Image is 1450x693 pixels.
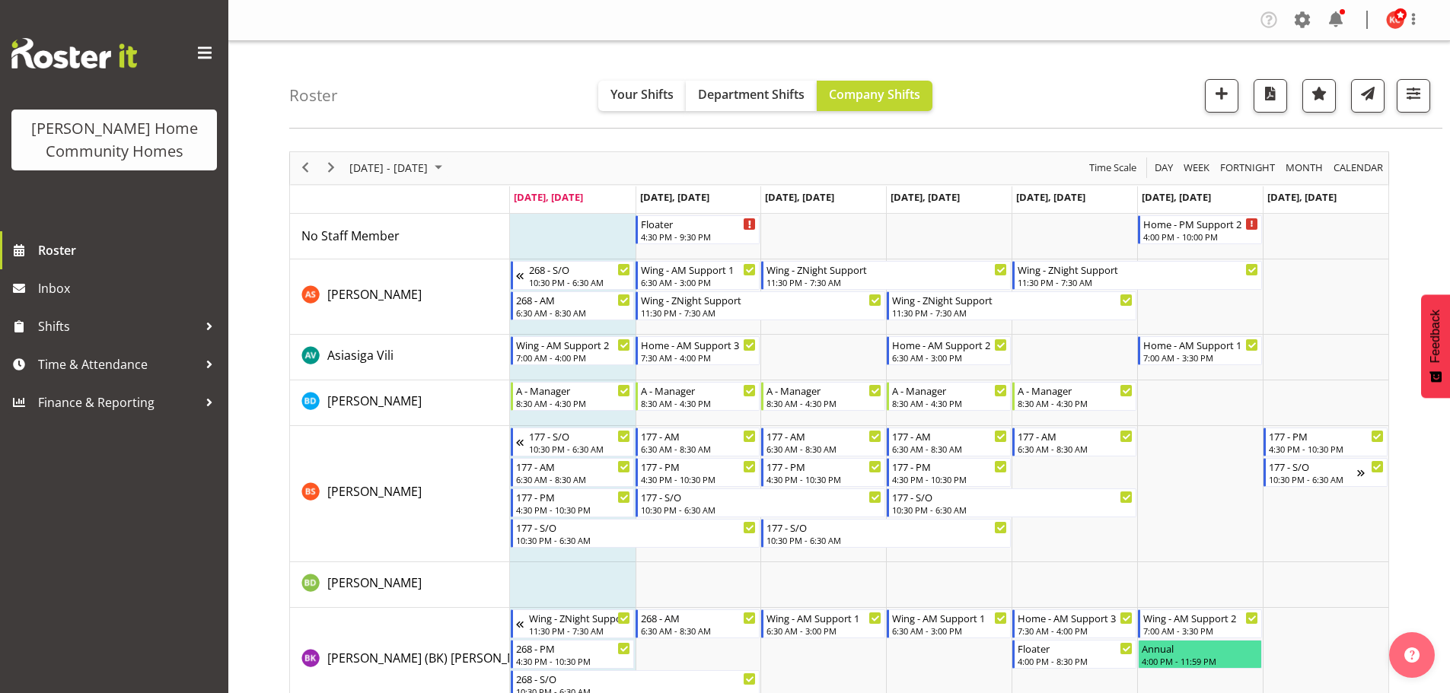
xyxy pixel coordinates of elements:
div: Brijesh (BK) Kachhadiya"s event - Wing - AM Support 1 Begin From Wednesday, August 13, 2025 at 6:... [761,609,885,638]
div: 6:30 AM - 8:30 AM [516,307,631,319]
div: Home - AM Support 3 [641,337,756,352]
div: 177 - PM [766,459,881,474]
button: Timeline Week [1181,158,1213,177]
button: Next [321,158,342,177]
div: Billie Sothern"s event - 177 - PM Begin From Wednesday, August 13, 2025 at 4:30:00 PM GMT+12:00 E... [761,458,885,487]
div: Brijesh (BK) Kachhadiya"s event - Annual Begin From Saturday, August 16, 2025 at 4:00:00 PM GMT+1... [1138,640,1262,669]
div: 11:30 PM - 7:30 AM [892,307,1133,319]
div: 177 - S/O [516,520,757,535]
span: [DATE], [DATE] [765,190,834,204]
div: A - Manager [1018,383,1133,398]
div: 177 - AM [516,459,631,474]
div: 268 - AM [641,610,756,625]
div: Wing - AM Support 1 [641,262,756,277]
div: Floater [641,216,756,231]
div: 7:30 AM - 4:00 PM [1018,625,1133,637]
div: 4:30 PM - 10:30 PM [892,473,1007,485]
div: 177 - AM [766,428,881,443]
div: 6:30 AM - 3:00 PM [892,625,1007,637]
div: 177 - S/O [1269,459,1357,474]
div: 177 - S/O [766,520,1007,535]
div: 11:30 PM - 7:30 AM [1018,276,1258,288]
div: 11:30 PM - 7:30 AM [641,307,881,319]
span: [DATE], [DATE] [891,190,960,204]
div: Billie Sothern"s event - 177 - AM Begin From Monday, August 11, 2025 at 6:30:00 AM GMT+12:00 Ends... [511,458,635,487]
span: [DATE] - [DATE] [348,158,429,177]
button: Download a PDF of the roster according to the set date range. [1254,79,1287,113]
div: 7:00 AM - 3:30 PM [1143,351,1258,364]
button: Company Shifts [817,81,932,111]
button: Previous [295,158,316,177]
div: 6:30 AM - 8:30 AM [641,443,756,455]
span: calendar [1332,158,1385,177]
div: Brijesh (BK) Kachhadiya"s event - Wing - ZNight Support Begin From Sunday, August 10, 2025 at 11:... [511,609,635,638]
div: Billie Sothern"s event - 177 - S/O Begin From Tuesday, August 12, 2025 at 10:30:00 PM GMT+12:00 E... [636,488,885,517]
span: [PERSON_NAME] [327,574,422,591]
div: Billie Sothern"s event - 177 - PM Begin From Sunday, August 17, 2025 at 4:30:00 PM GMT+12:00 Ends... [1264,428,1388,456]
span: [DATE], [DATE] [1016,190,1085,204]
div: 4:00 PM - 10:00 PM [1143,230,1258,243]
img: kirsty-crossley8517.jpg [1386,11,1404,29]
div: Brijesh (BK) Kachhadiya"s event - Wing - AM Support 1 Begin From Thursday, August 14, 2025 at 6:3... [887,609,1011,638]
div: Wing - AM Support 2 [516,337,631,352]
div: 177 - PM [516,489,631,504]
button: Filter Shifts [1397,79,1430,113]
div: 177 - PM [892,459,1007,474]
button: Department Shifts [686,81,817,111]
a: [PERSON_NAME] [327,285,422,304]
td: Arshdeep Singh resource [290,259,510,335]
div: A - Manager [892,383,1007,398]
div: 4:30 PM - 10:30 PM [516,655,631,667]
div: 8:30 AM - 4:30 PM [516,397,631,409]
div: Billie Sothern"s event - 177 - PM Begin From Thursday, August 14, 2025 at 4:30:00 PM GMT+12:00 En... [887,458,1011,487]
div: next period [318,152,344,184]
button: Your Shifts [598,81,686,111]
div: 4:30 PM - 9:30 PM [641,230,756,243]
div: Wing - ZNight Support [766,262,1007,277]
button: Timeline Day [1152,158,1176,177]
span: [PERSON_NAME] [327,286,422,303]
span: Time Scale [1088,158,1138,177]
div: 177 - AM [641,428,756,443]
div: 177 - PM [1269,428,1384,443]
button: Month [1331,158,1386,177]
button: Feedback - Show survey [1421,294,1450,398]
div: Annual [1142,641,1258,656]
span: Fortnight [1219,158,1276,177]
span: [DATE], [DATE] [514,190,583,204]
div: 8:30 AM - 4:30 PM [1018,397,1133,409]
div: 4:30 PM - 10:30 PM [516,504,631,516]
div: No Staff Member"s event - Home - PM Support 2 Begin From Saturday, August 16, 2025 at 4:00:00 PM ... [1138,215,1262,244]
a: [PERSON_NAME] (BK) [PERSON_NAME] [327,649,545,667]
div: Arshdeep Singh"s event - 268 - S/O Begin From Sunday, August 10, 2025 at 10:30:00 PM GMT+12:00 En... [511,261,635,290]
div: Wing - AM Support 1 [766,610,881,625]
div: 8:30 AM - 4:30 PM [641,397,756,409]
div: August 11 - 17, 2025 [344,152,451,184]
div: Asiasiga Vili"s event - Wing - AM Support 2 Begin From Monday, August 11, 2025 at 7:00:00 AM GMT+... [511,336,635,365]
img: help-xxl-2.png [1404,647,1420,663]
div: A - Manager [766,383,881,398]
div: Wing - ZNight Support [892,292,1133,307]
div: Wing - ZNight Support [529,610,631,625]
div: A - Manager [516,383,631,398]
div: 4:30 PM - 10:30 PM [641,473,756,485]
div: Arshdeep Singh"s event - Wing - ZNight Support Begin From Wednesday, August 13, 2025 at 11:30:00 ... [761,261,1011,290]
div: Arshdeep Singh"s event - Wing - ZNight Support Begin From Friday, August 15, 2025 at 11:30:00 PM ... [1012,261,1262,290]
span: Inbox [38,277,221,300]
td: Billie Sothern resource [290,426,510,562]
div: Floater [1018,641,1133,656]
span: Finance & Reporting [38,391,198,414]
div: 268 - S/O [529,262,631,277]
div: 177 - PM [641,459,756,474]
div: 177 - S/O [641,489,881,504]
div: Brijesh (BK) Kachhadiya"s event - Wing - AM Support 2 Begin From Saturday, August 16, 2025 at 7:0... [1138,609,1262,638]
div: Brijesh (BK) Kachhadiya"s event - Home - AM Support 3 Begin From Friday, August 15, 2025 at 7:30:... [1012,609,1136,638]
div: 7:00 AM - 4:00 PM [516,351,631,364]
div: Billie Sothern"s event - 177 - S/O Begin From Wednesday, August 13, 2025 at 10:30:00 PM GMT+12:00... [761,519,1011,548]
div: Arshdeep Singh"s event - Wing - ZNight Support Begin From Tuesday, August 12, 2025 at 11:30:00 PM... [636,291,885,320]
div: 6:30 AM - 3:00 PM [766,625,881,637]
div: 6:30 AM - 8:30 AM [1018,443,1133,455]
div: 10:30 PM - 6:30 AM [529,276,631,288]
span: No Staff Member [301,227,400,244]
div: 11:30 PM - 7:30 AM [529,625,631,637]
